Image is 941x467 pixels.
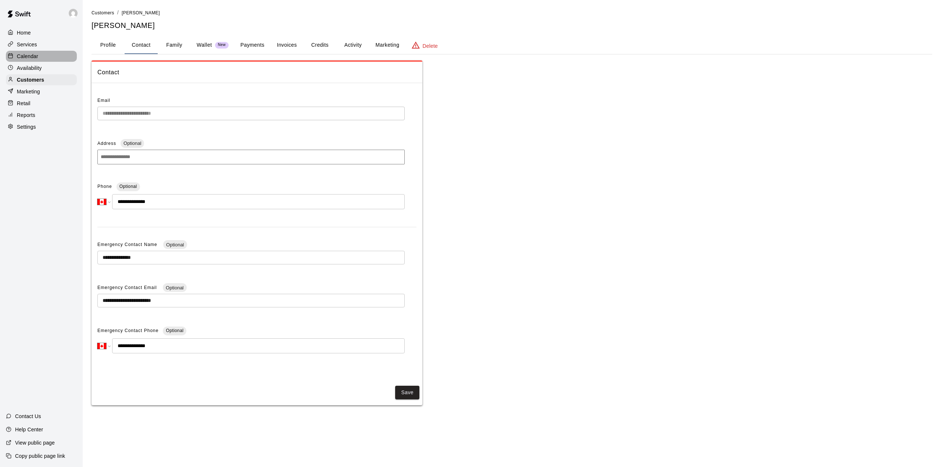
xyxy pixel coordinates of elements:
[117,9,119,17] li: /
[97,98,110,103] span: Email
[166,328,183,333] span: Optional
[423,42,438,50] p: Delete
[97,325,158,337] span: Emergency Contact Phone
[15,439,55,446] p: View public page
[163,242,187,247] span: Optional
[125,36,158,54] button: Contact
[6,74,77,85] a: Customers
[6,86,77,97] a: Marketing
[6,110,77,121] a: Reports
[17,88,40,95] p: Marketing
[6,27,77,38] a: Home
[336,36,369,54] button: Activity
[15,452,65,460] p: Copy public page link
[97,242,159,247] span: Emergency Contact Name
[15,426,43,433] p: Help Center
[97,68,416,77] span: Contact
[158,36,191,54] button: Family
[17,123,36,131] p: Settings
[17,76,44,83] p: Customers
[97,107,405,120] div: The email of an existing customer can only be changed by the customer themselves at https://book....
[121,140,144,146] span: Optional
[17,41,37,48] p: Services
[215,43,229,47] span: New
[6,63,77,74] a: Availability
[119,184,137,189] span: Optional
[97,181,112,193] span: Phone
[6,39,77,50] a: Services
[163,285,186,290] span: Optional
[97,285,158,290] span: Emergency Contact Email
[92,9,932,17] nav: breadcrumb
[92,36,932,54] div: basic tabs example
[17,53,38,60] p: Calendar
[92,36,125,54] button: Profile
[17,111,35,119] p: Reports
[69,9,78,18] img: Joe Florio
[97,141,116,146] span: Address
[17,29,31,36] p: Home
[15,413,41,420] p: Contact Us
[92,21,932,31] h5: [PERSON_NAME]
[6,121,77,132] a: Settings
[122,10,160,15] span: [PERSON_NAME]
[6,98,77,109] a: Retail
[303,36,336,54] button: Credits
[235,36,270,54] button: Payments
[270,36,303,54] button: Invoices
[369,36,405,54] button: Marketing
[6,51,77,62] a: Calendar
[395,386,419,399] button: Save
[17,100,31,107] p: Retail
[92,10,114,15] a: Customers
[67,6,83,21] div: Joe Florio
[197,41,212,49] p: Wallet
[17,64,42,72] p: Availability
